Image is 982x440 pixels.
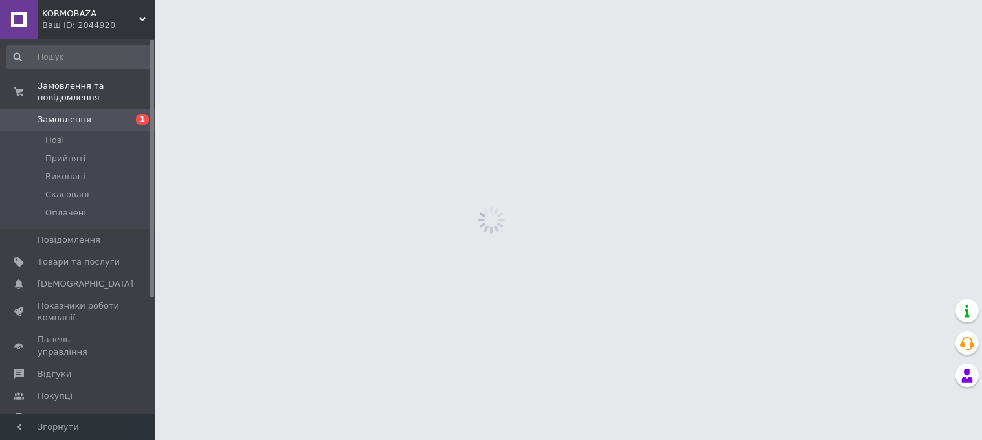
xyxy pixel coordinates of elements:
span: Панель управління [38,334,120,357]
span: Оплачені [45,207,86,219]
span: Покупці [38,390,73,402]
span: Виконані [45,171,85,182]
span: Нові [45,135,64,146]
span: Скасовані [45,189,89,201]
div: Ваш ID: 2044920 [42,19,155,31]
span: Замовлення [38,114,91,126]
span: Прийняті [45,153,85,164]
span: 1 [136,114,149,125]
span: Каталог ProSale [38,412,107,424]
span: [DEMOGRAPHIC_DATA] [38,278,133,290]
span: Повідомлення [38,234,100,246]
span: Товари та послуги [38,256,120,268]
input: Пошук [6,45,153,69]
span: Показники роботи компанії [38,300,120,324]
span: Замовлення та повідомлення [38,80,155,104]
span: Відгуки [38,368,71,380]
span: KORMOBAZA [42,8,139,19]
